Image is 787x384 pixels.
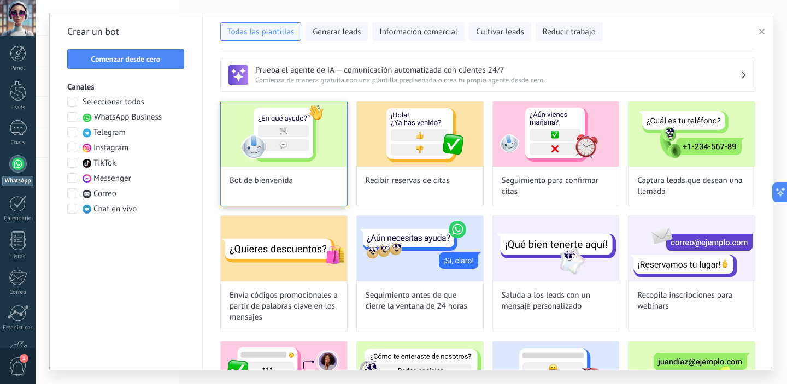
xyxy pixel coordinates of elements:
img: Seguimiento antes de que cierre la ventana de 24 horas [357,216,483,281]
span: Envía códigos promocionales a partir de palabras clave en los mensajes [230,290,338,323]
button: Reducir trabajo [536,22,603,41]
span: Chat en vivo [93,204,137,215]
h3: Prueba el agente de IA — comunicación automatizada con clientes 24/7 [255,65,741,75]
span: Recopila inscripciones para webinars [637,290,746,312]
span: Recibir reservas de citas [366,175,450,186]
span: Comienza de manera gratuita con una plantilla prediseñada o crea tu propio agente desde cero. [255,75,741,85]
span: WhatsApp Business [94,112,162,123]
span: Telegram [93,127,126,138]
span: Correo [93,188,116,199]
span: Captura leads que desean una llamada [637,175,746,197]
span: Cultivar leads [476,27,524,38]
div: Calendario [2,215,34,222]
span: Seguimiento para confirmar citas [502,175,610,197]
button: Generar leads [306,22,368,41]
div: Estadísticas [2,324,34,332]
span: Generar leads [313,27,361,38]
img: Envía códigos promocionales a partir de palabras clave en los mensajes [221,216,347,281]
span: Reducir trabajo [543,27,596,38]
button: Todas las plantillas [220,22,301,41]
button: Información comercial [372,22,465,41]
h3: Canales [67,82,185,92]
div: Listas [2,253,34,261]
h2: Crear un bot [67,23,185,40]
span: Bot de bienvenida [230,175,293,186]
img: Saluda a los leads con un mensaje personalizado [493,216,619,281]
img: Captura leads que desean una llamada [629,101,755,167]
div: WhatsApp [2,176,33,186]
img: Recibir reservas de citas [357,101,483,167]
span: Comenzar desde cero [91,55,161,63]
span: 1 [20,354,28,363]
button: Cultivar leads [469,22,531,41]
img: Bot de bienvenida [221,101,347,167]
img: Recopila inscripciones para webinars [629,216,755,281]
div: Chats [2,139,34,146]
span: Seguimiento antes de que cierre la ventana de 24 horas [366,290,474,312]
div: Panel [2,65,34,72]
span: Instagram [93,143,128,153]
span: Información comercial [379,27,457,38]
img: Seguimiento para confirmar citas [493,101,619,167]
span: Seleccionar todos [83,97,144,108]
div: Correo [2,289,34,296]
span: Todas las plantillas [227,27,294,38]
span: TikTok [93,158,116,169]
div: Leads [2,104,34,111]
span: Messenger [93,173,131,184]
span: Saluda a los leads con un mensaje personalizado [502,290,610,312]
button: Comenzar desde cero [67,49,184,69]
